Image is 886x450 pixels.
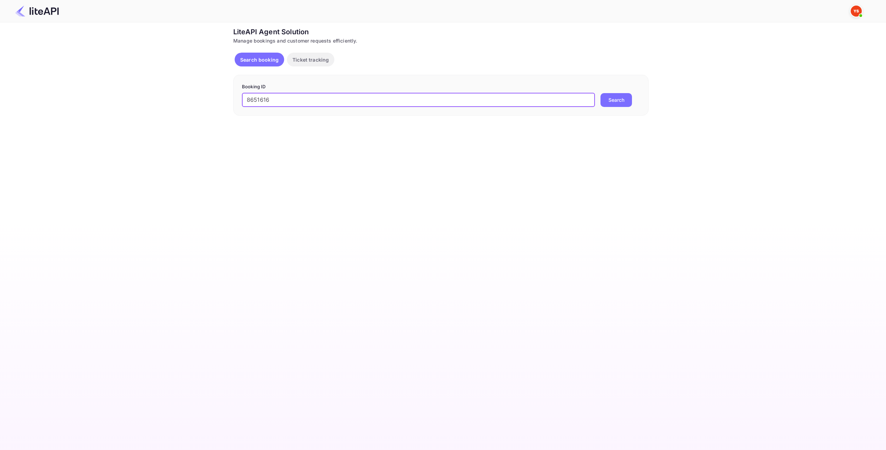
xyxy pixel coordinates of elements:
[851,6,862,17] img: Yandex Support
[242,83,640,90] p: Booking ID
[600,93,632,107] button: Search
[292,56,329,63] p: Ticket tracking
[240,56,279,63] p: Search booking
[233,27,649,37] div: LiteAPI Agent Solution
[15,6,59,17] img: LiteAPI Logo
[233,37,649,44] div: Manage bookings and customer requests efficiently.
[242,93,595,107] input: Enter Booking ID (e.g., 63782194)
